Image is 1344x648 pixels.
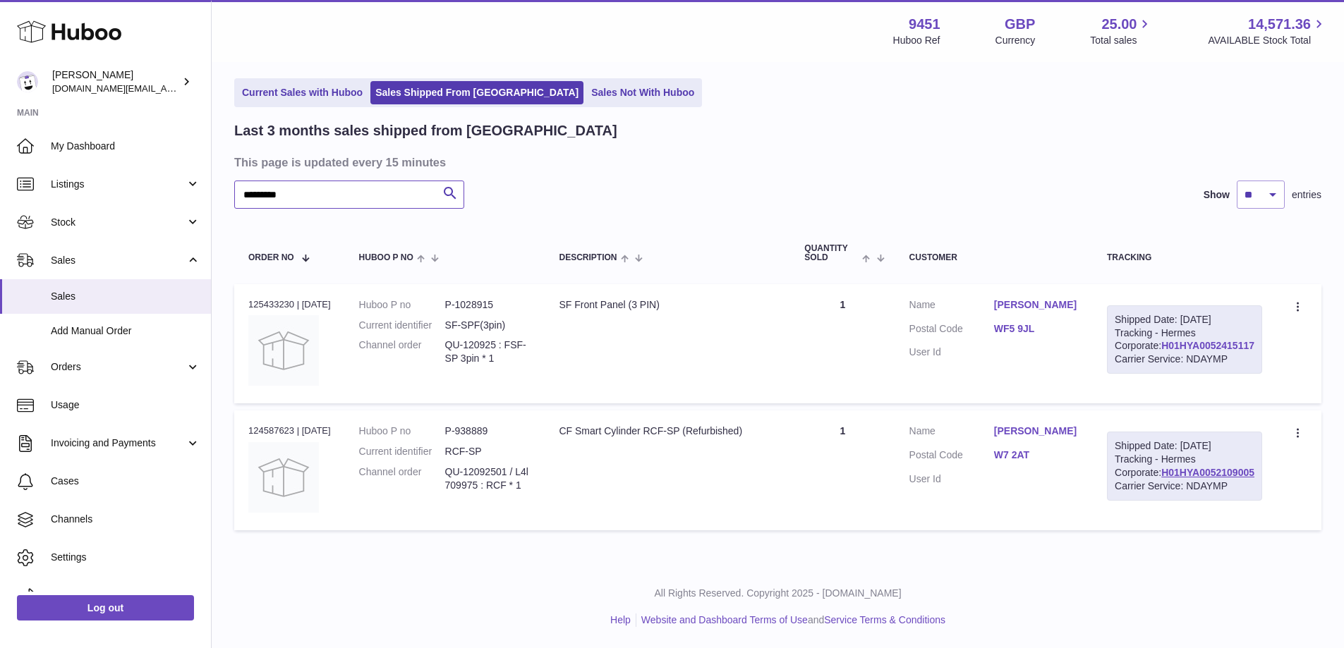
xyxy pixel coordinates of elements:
[248,424,331,437] div: 124587623 | [DATE]
[559,424,776,438] div: CF Smart Cylinder RCF-SP (Refurbished)
[610,614,631,625] a: Help
[909,253,1079,262] div: Customer
[909,448,994,465] dt: Postal Code
[248,298,331,311] div: 125433230 | [DATE]
[359,445,445,458] dt: Current identifier
[559,253,617,262] span: Description
[1292,188,1321,202] span: entries
[51,254,186,267] span: Sales
[1115,439,1254,453] div: Shipped Date: [DATE]
[559,298,776,312] div: SF Front Panel (3 PIN)
[790,410,895,530] td: 1
[1090,15,1153,47] a: 25.00 Total sales
[51,398,200,412] span: Usage
[445,298,531,312] dd: P-1028915
[994,448,1079,462] a: W7 2AT
[1107,305,1262,374] div: Tracking - Hermes Corporate:
[359,298,445,312] dt: Huboo P no
[248,253,294,262] span: Order No
[52,82,281,94] span: [DOMAIN_NAME][EMAIL_ADDRESS][DOMAIN_NAME]
[641,614,808,625] a: Website and Dashboard Terms of Use
[248,315,319,386] img: no-photo.jpg
[909,346,994,359] dt: User Id
[359,465,445,492] dt: Channel order
[790,284,895,403] td: 1
[51,436,186,450] span: Invoicing and Payments
[359,319,445,332] dt: Current identifier
[994,322,1079,336] a: WF5 9JL
[51,140,200,153] span: My Dashboard
[359,338,445,365] dt: Channel order
[51,513,200,526] span: Channels
[1107,432,1262,501] div: Tracking - Hermes Corporate:
[1208,15,1327,47] a: 14,571.36 AVAILABLE Stock Total
[445,424,531,438] dd: P-938889
[586,81,699,104] a: Sales Not With Huboo
[52,68,179,95] div: [PERSON_NAME]
[1204,188,1230,202] label: Show
[804,244,859,262] span: Quantity Sold
[1107,253,1262,262] div: Tracking
[51,324,200,338] span: Add Manual Order
[445,319,531,332] dd: SF-SPF(3pin)
[995,34,1036,47] div: Currency
[51,475,200,488] span: Cases
[1161,340,1254,351] a: H01HYA0052415117
[1248,15,1311,34] span: 14,571.36
[51,551,200,564] span: Settings
[445,445,531,458] dd: RCF-SP
[51,290,200,303] span: Sales
[636,613,945,627] li: and
[51,216,186,229] span: Stock
[909,322,994,339] dt: Postal Code
[994,424,1079,438] a: [PERSON_NAME]
[445,465,531,492] dd: QU-12092501 / L4l 709975 : RCF * 1
[1208,34,1327,47] span: AVAILABLE Stock Total
[359,424,445,438] dt: Huboo P no
[893,34,940,47] div: Huboo Ref
[17,595,194,621] a: Log out
[234,121,617,140] h2: Last 3 months sales shipped from [GEOGRAPHIC_DATA]
[359,253,413,262] span: Huboo P no
[51,360,186,374] span: Orders
[1090,34,1153,47] span: Total sales
[909,472,994,486] dt: User Id
[909,15,940,34] strong: 9451
[1005,15,1035,34] strong: GBP
[237,81,368,104] a: Current Sales with Huboo
[51,589,200,602] span: Returns
[1115,479,1254,493] div: Carrier Service: NDAYMP
[1115,353,1254,366] div: Carrier Service: NDAYMP
[234,154,1318,170] h3: This page is updated every 15 minutes
[824,614,945,625] a: Service Terms & Conditions
[909,298,994,315] dt: Name
[1115,313,1254,326] div: Shipped Date: [DATE]
[909,424,994,441] dt: Name
[223,587,1333,600] p: All Rights Reserved. Copyright 2025 - [DOMAIN_NAME]
[248,442,319,513] img: no-photo.jpg
[17,71,38,92] img: amir.ch@gmail.com
[445,338,531,365] dd: QU-120925 : FSF-SP 3pin * 1
[994,298,1079,312] a: [PERSON_NAME]
[1161,467,1254,478] a: H01HYA0052109005
[1101,15,1137,34] span: 25.00
[51,178,186,191] span: Listings
[370,81,583,104] a: Sales Shipped From [GEOGRAPHIC_DATA]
